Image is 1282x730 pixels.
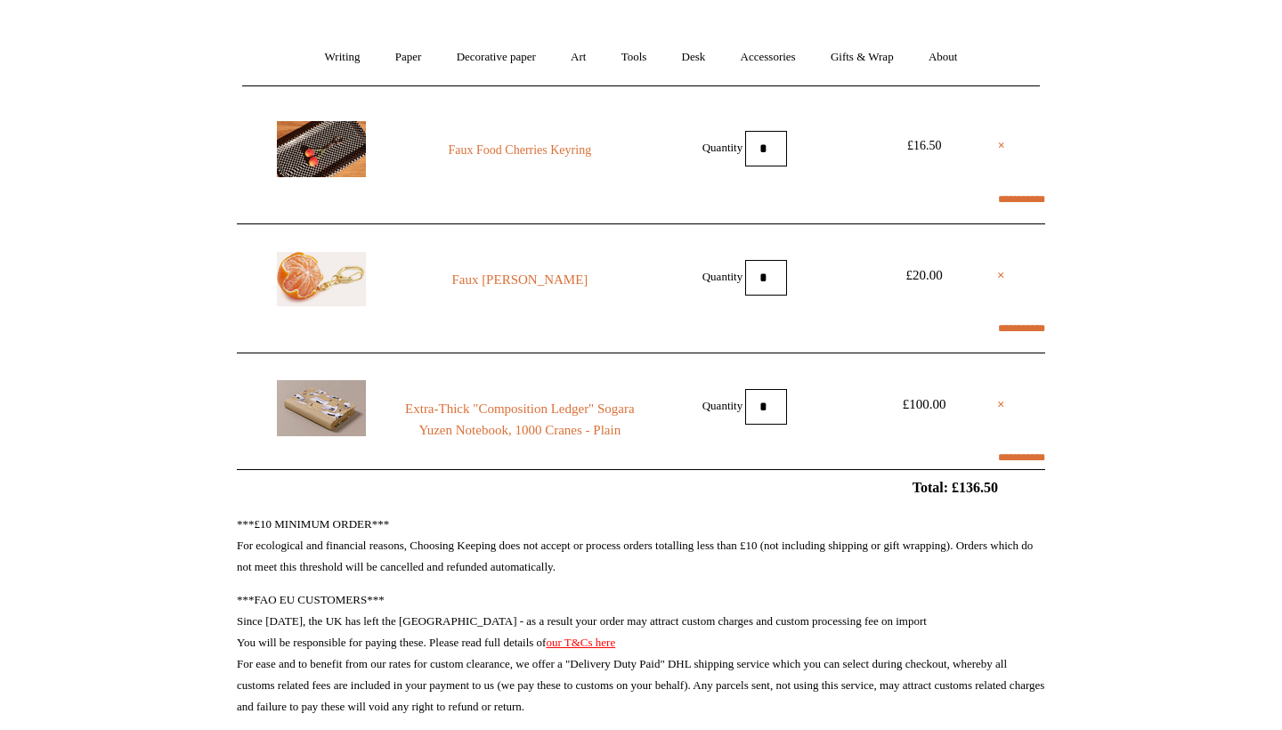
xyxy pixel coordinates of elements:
[399,269,641,290] a: Faux [PERSON_NAME]
[997,264,1005,286] a: ×
[309,34,377,81] a: Writing
[884,264,964,286] div: £20.00
[379,34,438,81] a: Paper
[702,398,743,411] label: Quantity
[277,121,366,177] img: Faux Food Cherries Keyring
[237,589,1045,718] p: ***FAO EU CUSTOMERS*** Since [DATE], the UK has left the [GEOGRAPHIC_DATA] - as a result your ord...
[997,393,1005,415] a: ×
[237,514,1045,578] p: ***£10 MINIMUM ORDER*** For ecological and financial reasons, Choosing Keeping does not accept or...
[399,140,641,161] a: Faux Food Cherries Keyring
[702,269,743,282] label: Quantity
[702,140,743,153] label: Quantity
[277,252,366,306] img: Faux Clementine Keyring
[196,479,1086,496] h2: Total: £136.50
[815,34,910,81] a: Gifts & Wrap
[441,34,552,81] a: Decorative paper
[399,398,641,441] a: Extra-Thick "Composition Ledger" Sogara Yuzen Notebook, 1000 Cranes - Plain
[277,380,366,436] img: Extra-Thick "Composition Ledger" Sogara Yuzen Notebook, 1000 Cranes - Plain
[546,636,615,649] a: our T&Cs here
[998,135,1005,157] a: ×
[605,34,663,81] a: Tools
[666,34,722,81] a: Desk
[555,34,602,81] a: Art
[884,393,964,415] div: £100.00
[884,135,964,157] div: £16.50
[725,34,812,81] a: Accessories
[913,34,974,81] a: About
